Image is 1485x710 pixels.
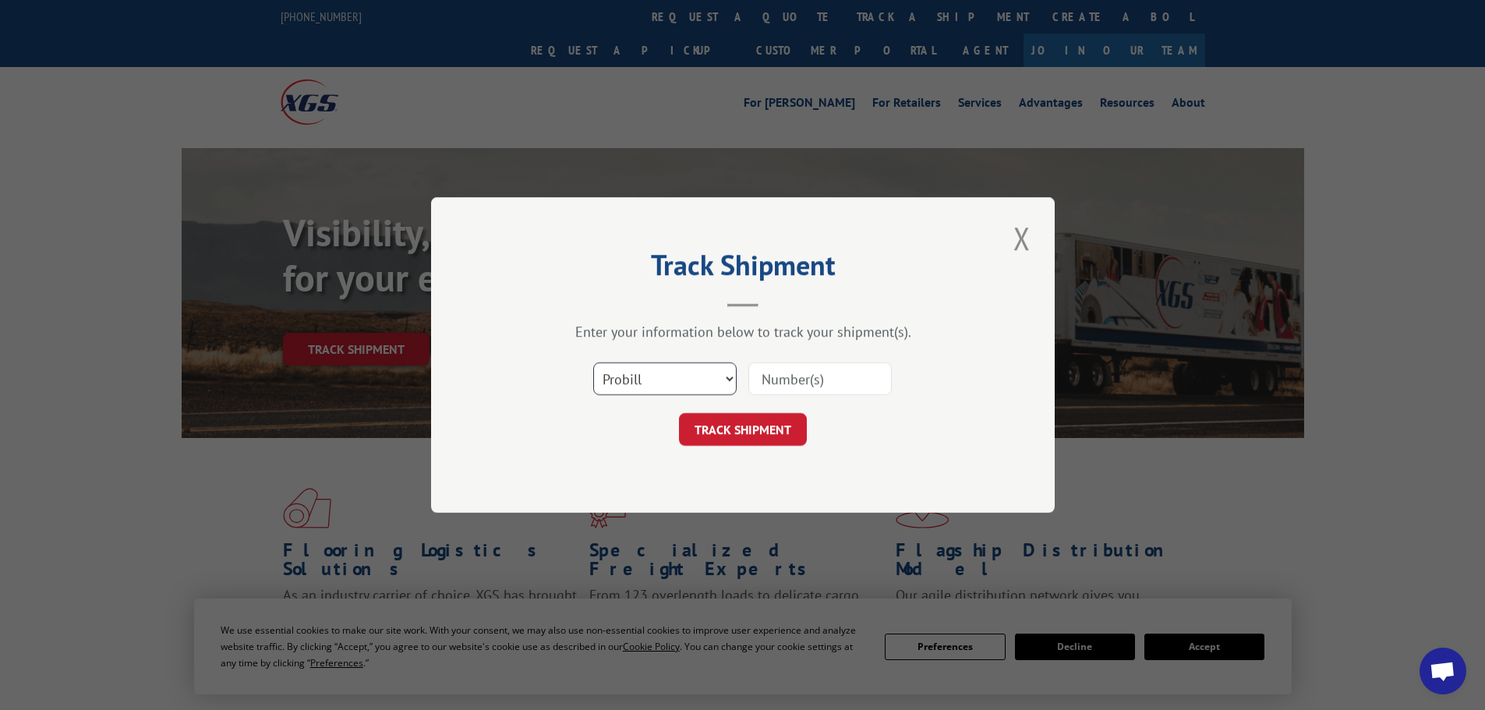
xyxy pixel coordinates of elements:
[509,254,977,284] h2: Track Shipment
[679,413,807,446] button: TRACK SHIPMENT
[1009,217,1035,260] button: Close modal
[748,362,892,395] input: Number(s)
[1420,648,1466,694] a: Open chat
[509,323,977,341] div: Enter your information below to track your shipment(s).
